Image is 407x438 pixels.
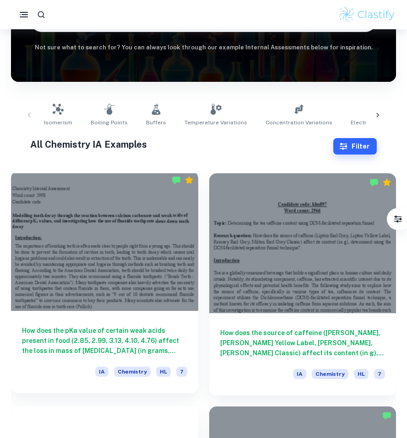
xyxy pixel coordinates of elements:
[91,118,128,127] span: Boiling Points
[11,43,396,52] h6: Not sure what to search for? You can always look through our example Internal Assessments below f...
[220,328,385,358] h6: How does the source of caffeine ([PERSON_NAME], [PERSON_NAME] Yellow Label, [PERSON_NAME], [PERSO...
[95,367,109,377] span: IA
[312,369,348,379] span: Chemistry
[369,178,379,187] img: Marked
[176,367,187,377] span: 7
[338,5,396,24] img: Clastify logo
[382,411,391,420] img: Marked
[11,173,198,395] a: How does the pKa value of certain weak acids present in food (2.85, 2.99, 3.13, 4.10, 4.76) affec...
[156,367,171,377] span: HL
[22,326,187,356] h6: How does the pKa value of certain weak acids present in food (2.85, 2.99, 3.13, 4.10, 4.76) affec...
[382,178,391,187] div: Premium
[374,369,385,379] span: 7
[185,118,247,127] span: Temperature Variations
[354,369,369,379] span: HL
[172,176,181,185] img: Marked
[185,176,194,185] div: Premium
[293,369,306,379] span: IA
[44,118,72,127] span: Isomerism
[114,367,151,377] span: Chemistry
[146,118,166,127] span: Buffers
[333,138,377,155] button: Filter
[389,210,407,228] button: Filter
[351,118,397,127] span: Electrochemistry
[266,118,332,127] span: Concentration Variations
[30,138,333,151] h1: All Chemistry IA Examples
[209,173,396,395] a: How does the source of caffeine ([PERSON_NAME], [PERSON_NAME] Yellow Label, [PERSON_NAME], [PERSO...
